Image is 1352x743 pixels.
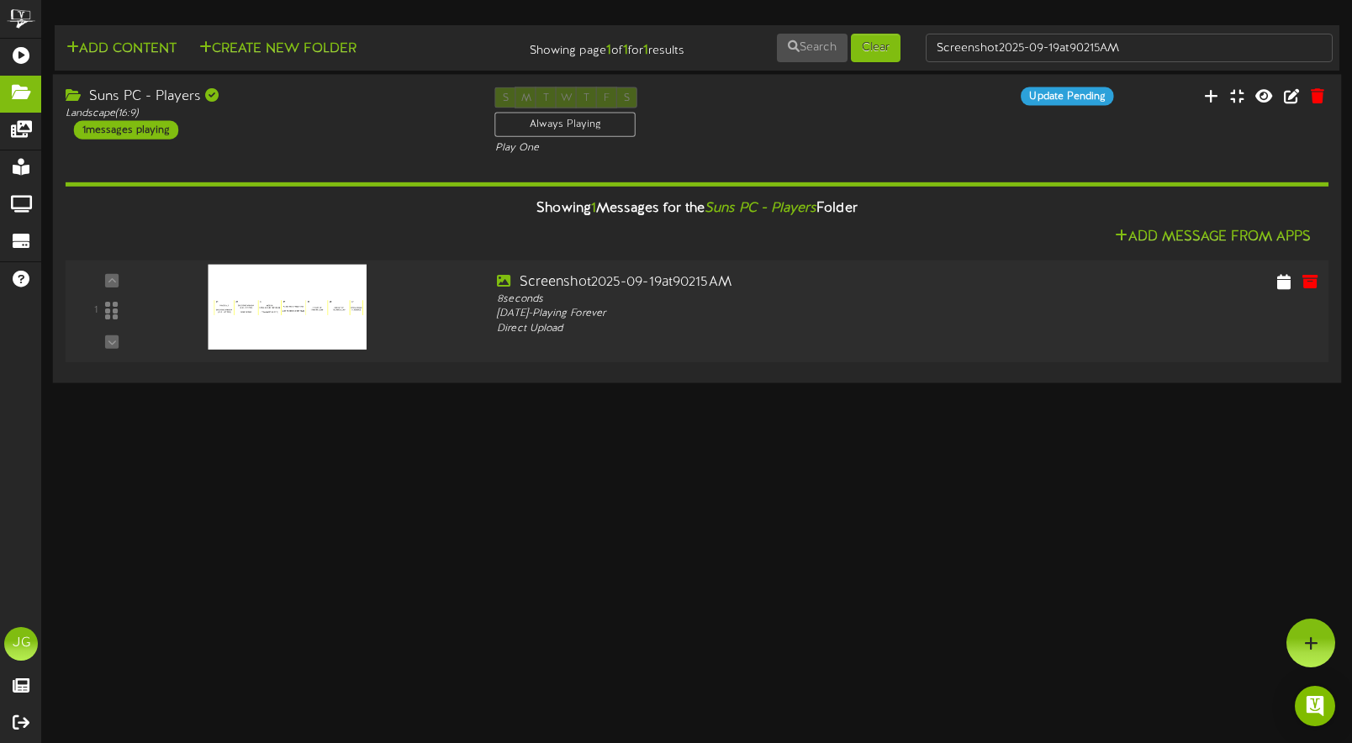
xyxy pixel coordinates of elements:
div: [DATE] - Playing Forever [497,307,1003,321]
button: Add Message From Apps [1110,227,1316,248]
div: Play One [495,141,900,155]
div: Update Pending [1021,87,1113,105]
i: Suns PC - Players [705,201,816,216]
div: Showing Messages for the Folder [53,191,1342,227]
div: 1 messages playing [74,121,178,140]
div: Landscape ( 16:9 ) [66,106,470,120]
div: Screenshot2025-09-19at90215AM [497,273,1003,292]
strong: 1 [623,43,628,58]
button: Create New Folder [194,39,362,60]
button: Clear [851,34,900,62]
span: 1 [591,201,596,216]
img: a966f9de-4d47-4c73-bb56-c829c09bc8b1.png [208,265,367,350]
div: Showing page of for results [481,32,697,61]
div: Open Intercom Messenger [1295,686,1335,726]
strong: 1 [643,43,648,58]
strong: 1 [606,43,611,58]
div: 8 seconds [497,292,1003,307]
button: Add Content [61,39,182,60]
div: JG [4,627,38,661]
div: Direct Upload [497,322,1003,336]
input: -- Search Folders by Name -- [926,34,1333,62]
button: Search [777,34,848,62]
div: Suns PC - Players [66,87,470,106]
div: Always Playing [495,113,636,137]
